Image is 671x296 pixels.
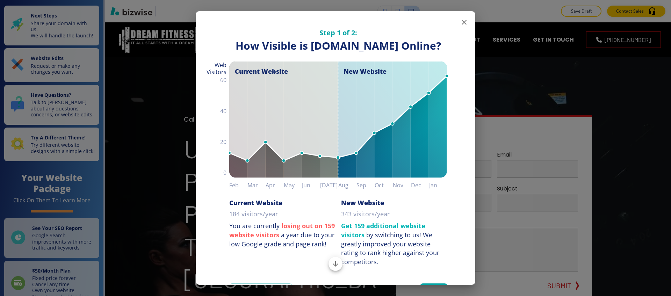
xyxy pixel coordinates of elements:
h6: Dec [411,180,429,190]
strong: losing out on 159 website visitors [229,222,335,239]
button: Scroll to bottom [329,257,342,271]
h6: Current Website [229,198,282,207]
p: by switching to us! [341,222,447,267]
div: We greatly improved your website rating to rank higher against your competitors. [341,231,439,266]
h6: New Website [341,198,384,207]
p: 343 visitors/year [341,210,390,219]
h6: Aug [338,180,356,190]
h6: Jun [302,180,320,190]
h6: Apr [266,180,284,190]
p: You are currently a year due to your low Google grade and page rank! [229,222,335,248]
h6: Nov [393,180,411,190]
h6: Feb [229,180,247,190]
h6: Sep [356,180,375,190]
p: 184 visitors/year [229,210,278,219]
h6: May [284,180,302,190]
h6: Mar [247,180,266,190]
h6: [DATE] [320,180,338,190]
h6: Oct [375,180,393,190]
strong: Get 159 additional website visitors [341,222,425,239]
h6: Jan [429,180,447,190]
